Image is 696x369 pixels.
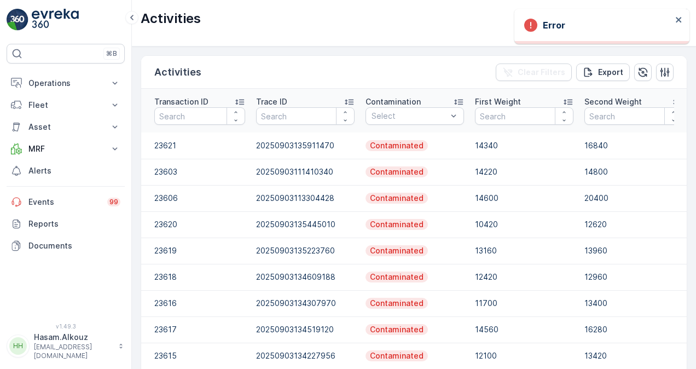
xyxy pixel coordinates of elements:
p: Alerts [28,165,120,176]
p: Transaction ID [154,96,208,107]
td: 14560 [469,316,579,343]
td: 20250903134307970 [251,290,360,316]
td: 12100 [469,343,579,369]
div: HH [9,337,27,355]
p: Events [28,197,101,207]
button: Asset [7,116,125,138]
td: 20250903134227956 [251,343,360,369]
td: 14800 [579,159,688,185]
td: 23621 [141,132,251,159]
button: Export [576,64,630,81]
input: Search [584,107,683,125]
p: Contaminated [369,193,425,204]
td: 20250903135223760 [251,238,360,264]
td: 12960 [579,264,688,290]
p: Contamination [366,96,421,107]
p: Contaminated [369,166,425,177]
button: Operations [7,72,125,94]
p: Activities [141,10,201,27]
td: 20250903134609188 [251,264,360,290]
p: [EMAIL_ADDRESS][DOMAIN_NAME] [34,343,113,360]
input: Search [256,107,355,125]
p: Select [372,111,447,122]
td: 20250903135911470 [251,132,360,159]
p: Activities [154,65,201,80]
td: 13400 [579,290,688,316]
p: Operations [28,78,103,89]
td: 16840 [579,132,688,159]
p: Export [598,67,623,78]
p: MRF [28,143,103,154]
button: HHHasam.Alkouz[EMAIL_ADDRESS][DOMAIN_NAME] [7,332,125,360]
td: 10420 [469,211,579,238]
p: Fleet [28,100,103,111]
td: 23617 [141,316,251,343]
td: 12420 [469,264,579,290]
td: 14340 [469,132,579,159]
p: Contaminated [369,140,425,151]
p: Contaminated [369,219,425,230]
p: Reports [28,218,120,229]
p: Contaminated [369,324,425,335]
p: 99 [109,197,119,207]
a: Reports [7,213,125,235]
td: 23619 [141,238,251,264]
td: 23618 [141,264,251,290]
p: Second Weight [584,96,642,107]
td: 23615 [141,343,251,369]
td: 20250903135445010 [251,211,360,238]
p: Asset [28,122,103,132]
p: ⌘B [106,49,117,58]
a: Documents [7,235,125,257]
p: Trace ID [256,96,287,107]
td: 23606 [141,185,251,211]
td: 12620 [579,211,688,238]
button: Clear Filters [496,64,572,81]
p: First Weight [475,96,521,107]
p: Documents [28,240,120,251]
p: Clear Filters [518,67,565,78]
td: 20250903113304428 [251,185,360,211]
td: 14600 [469,185,579,211]
p: Contaminated [369,272,425,282]
input: Search [154,107,245,125]
td: 13420 [579,343,688,369]
p: Contaminated [369,350,425,361]
td: 16280 [579,316,688,343]
td: 11700 [469,290,579,316]
td: 13160 [469,238,579,264]
td: 20400 [579,185,688,211]
button: close [675,15,683,26]
button: MRF [7,138,125,160]
a: Alerts [7,160,125,182]
td: 20250903111410340 [251,159,360,185]
td: 23620 [141,211,251,238]
td: 14220 [469,159,579,185]
h3: Error [543,19,565,32]
span: v 1.49.3 [7,323,125,330]
td: 23603 [141,159,251,185]
p: Contaminated [369,298,425,309]
td: 13960 [579,238,688,264]
img: logo_light-DOdMpM7g.png [32,9,79,31]
a: Events99 [7,191,125,213]
p: Hasam.Alkouz [34,332,113,343]
input: Search [475,107,573,125]
img: logo [7,9,28,31]
td: 23616 [141,290,251,316]
td: 20250903134519120 [251,316,360,343]
button: Fleet [7,94,125,116]
p: Contaminated [369,245,425,256]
